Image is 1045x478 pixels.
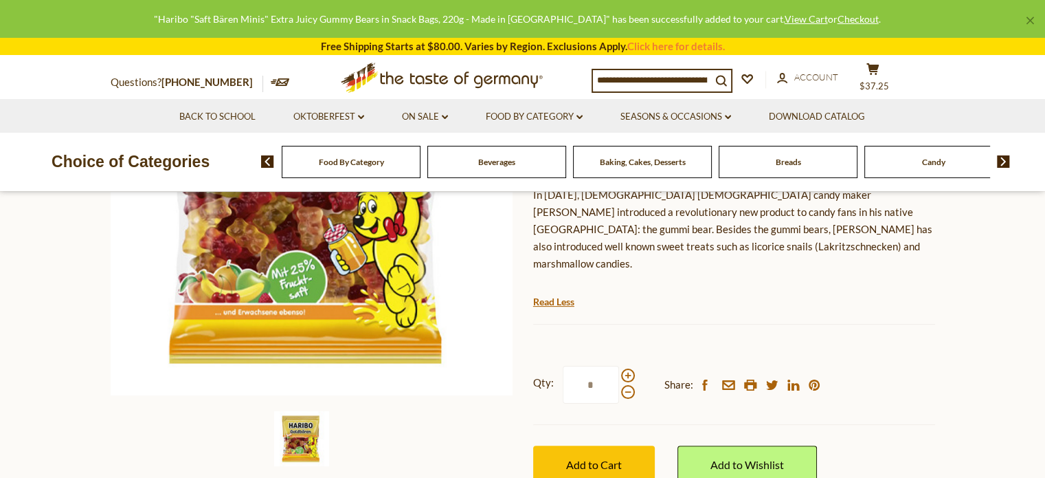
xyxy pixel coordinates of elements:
a: Seasons & Occasions [620,109,731,124]
a: Food By Category [486,109,583,124]
a: Breads [776,157,801,167]
a: Candy [922,157,945,167]
a: Oktoberfest [293,109,364,124]
img: next arrow [997,155,1010,168]
a: [PHONE_NUMBER] [161,76,253,88]
span: $37.25 [859,80,889,91]
input: Qty: [563,366,619,404]
a: Read Less [533,295,574,309]
a: × [1026,17,1034,25]
a: Account [777,70,838,85]
a: On Sale [402,109,448,124]
p: In [DATE], [DEMOGRAPHIC_DATA] [DEMOGRAPHIC_DATA] candy maker [PERSON_NAME] introduced a revolutio... [533,186,935,272]
strong: Qty: [533,374,554,391]
a: Baking, Cakes, Desserts [600,157,686,167]
span: Account [794,72,838,83]
a: Back to School [179,109,256,124]
span: Add to Cart [566,458,622,471]
button: $37.25 [853,63,894,97]
a: Download Catalog [769,109,865,124]
a: Checkout [838,13,879,25]
div: "Haribo "Saft Bären Minis" Extra Juicy Gummy Bears in Snack Bags, 220g - Made in [GEOGRAPHIC_DATA... [11,11,1023,27]
a: Food By Category [319,157,384,167]
img: previous arrow [261,155,274,168]
a: View Cart [785,13,828,25]
a: Click here for details. [627,40,725,52]
p: Questions? [111,74,263,91]
span: Share: [664,376,693,393]
a: Beverages [478,157,515,167]
img: Haribo Saft Baren Extra Juicy [274,411,329,466]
